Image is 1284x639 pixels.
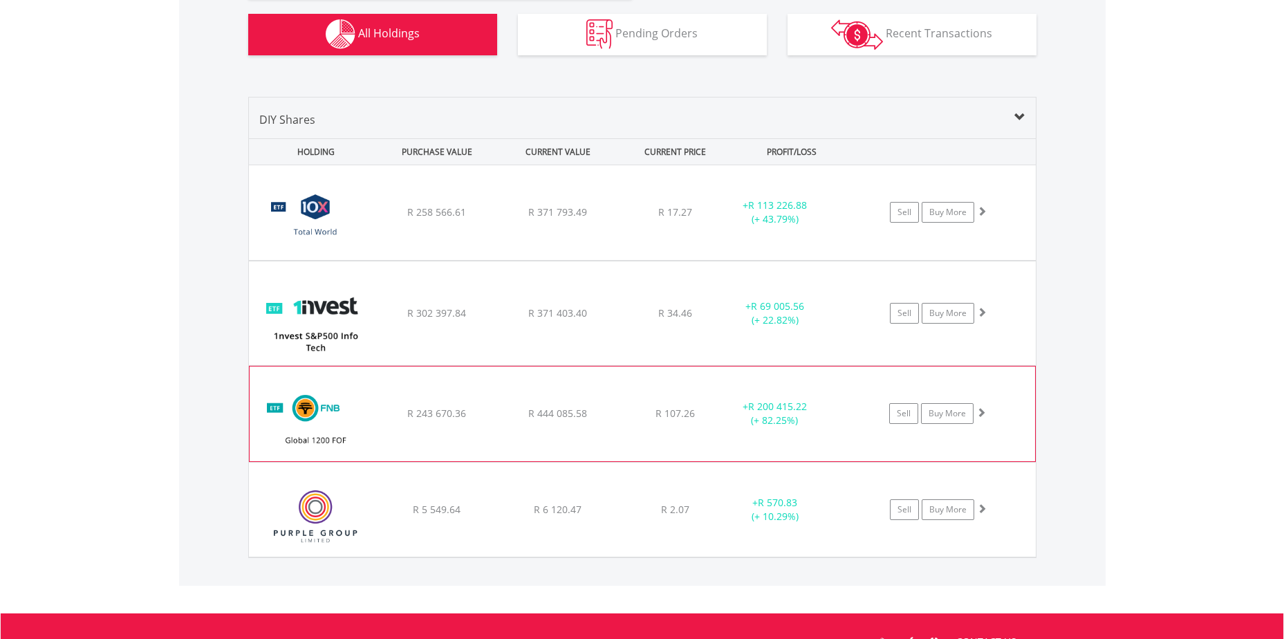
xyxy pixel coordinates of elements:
span: R 302 397.84 [407,306,466,319]
span: R 371 403.40 [528,306,587,319]
span: R 5 549.64 [413,503,460,516]
div: PROFIT/LOSS [733,139,851,165]
span: R 69 005.56 [751,299,804,313]
span: R 34.46 [658,306,692,319]
a: Buy More [922,202,974,223]
img: EQU.ZA.PPE.png [256,480,375,554]
div: + (+ 10.29%) [723,496,828,524]
div: + (+ 22.82%) [723,299,828,327]
img: pending_instructions-wht.png [586,19,613,49]
span: Pending Orders [615,26,698,41]
span: R 258 566.61 [407,205,466,219]
button: Recent Transactions [788,14,1036,55]
div: CURRENT PRICE [620,139,729,165]
a: Sell [890,499,919,520]
img: EQU.ZA.GLOBAL.png [256,183,375,257]
span: R 200 415.22 [748,400,807,413]
img: EQU.ZA.ETF5IT.png [256,279,375,362]
span: All Holdings [358,26,420,41]
span: R 17.27 [658,205,692,219]
button: All Holdings [248,14,497,55]
span: R 2.07 [661,503,689,516]
a: Buy More [922,499,974,520]
div: + (+ 43.79%) [723,198,828,226]
span: R 243 670.36 [407,407,466,420]
div: CURRENT VALUE [499,139,617,165]
a: Sell [890,303,919,324]
div: HOLDING [250,139,375,165]
span: R 570.83 [758,496,797,509]
span: R 107.26 [655,407,695,420]
span: R 371 793.49 [528,205,587,219]
img: EQU.ZA.FNBEQF.png [257,384,375,457]
span: R 444 085.58 [528,407,587,420]
div: PURCHASE VALUE [378,139,496,165]
span: Recent Transactions [886,26,992,41]
span: R 113 226.88 [748,198,807,212]
a: Sell [889,403,918,424]
img: transactions-zar-wht.png [831,19,883,50]
img: holdings-wht.png [326,19,355,49]
a: Buy More [921,403,974,424]
a: Sell [890,202,919,223]
button: Pending Orders [518,14,767,55]
span: R 6 120.47 [534,503,581,516]
div: + (+ 82.25%) [723,400,826,427]
span: DIY Shares [259,112,315,127]
a: Buy More [922,303,974,324]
